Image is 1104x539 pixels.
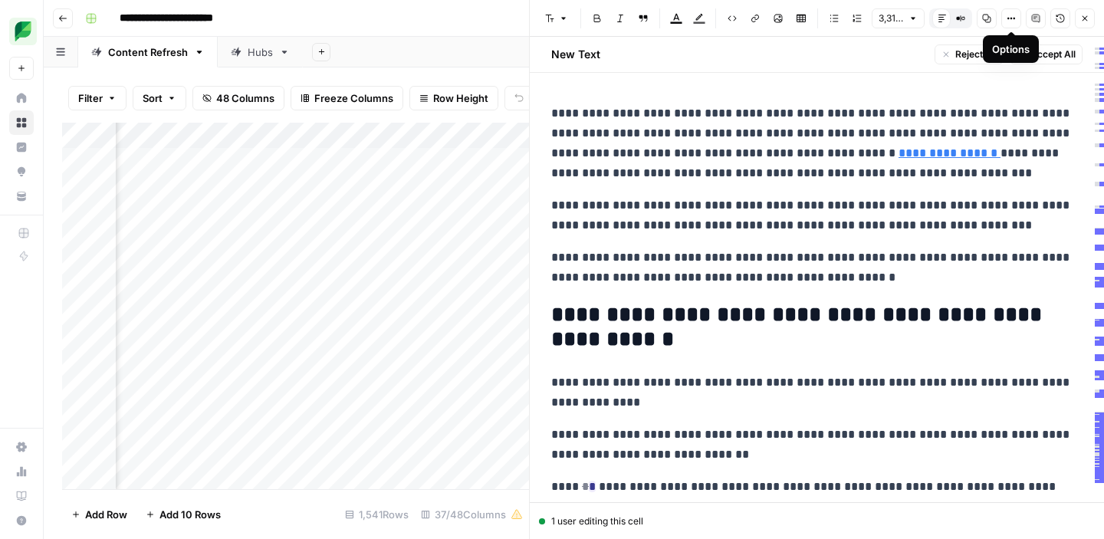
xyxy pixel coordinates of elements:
[9,86,34,110] a: Home
[314,90,393,106] span: Freeze Columns
[9,435,34,459] a: Settings
[9,12,34,51] button: Workspace: SproutSocial
[935,44,1004,64] button: Reject All
[879,12,904,25] span: 3,318 words
[9,110,34,135] a: Browse
[78,37,218,67] a: Content Refresh
[9,484,34,508] a: Learning Hub
[539,514,1095,528] div: 1 user editing this cell
[1010,44,1083,64] button: Accept All
[291,86,403,110] button: Freeze Columns
[9,508,34,533] button: Help + Support
[9,159,34,184] a: Opportunities
[409,86,498,110] button: Row Height
[136,502,230,527] button: Add 10 Rows
[955,48,997,61] span: Reject All
[218,37,303,67] a: Hubs
[992,41,1030,57] div: Options
[216,90,274,106] span: 48 Columns
[339,502,415,527] div: 1,541 Rows
[192,86,284,110] button: 48 Columns
[133,86,186,110] button: Sort
[159,507,221,522] span: Add 10 Rows
[415,502,529,527] div: 37/48 Columns
[62,502,136,527] button: Add Row
[85,507,127,522] span: Add Row
[108,44,188,60] div: Content Refresh
[143,90,163,106] span: Sort
[872,8,925,28] button: 3,318 words
[433,90,488,106] span: Row Height
[9,184,34,209] a: Your Data
[551,47,600,62] h2: New Text
[504,86,564,110] button: Undo
[1030,48,1076,61] span: Accept All
[78,90,103,106] span: Filter
[68,86,127,110] button: Filter
[9,135,34,159] a: Insights
[9,18,37,45] img: SproutSocial Logo
[248,44,273,60] div: Hubs
[9,459,34,484] a: Usage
